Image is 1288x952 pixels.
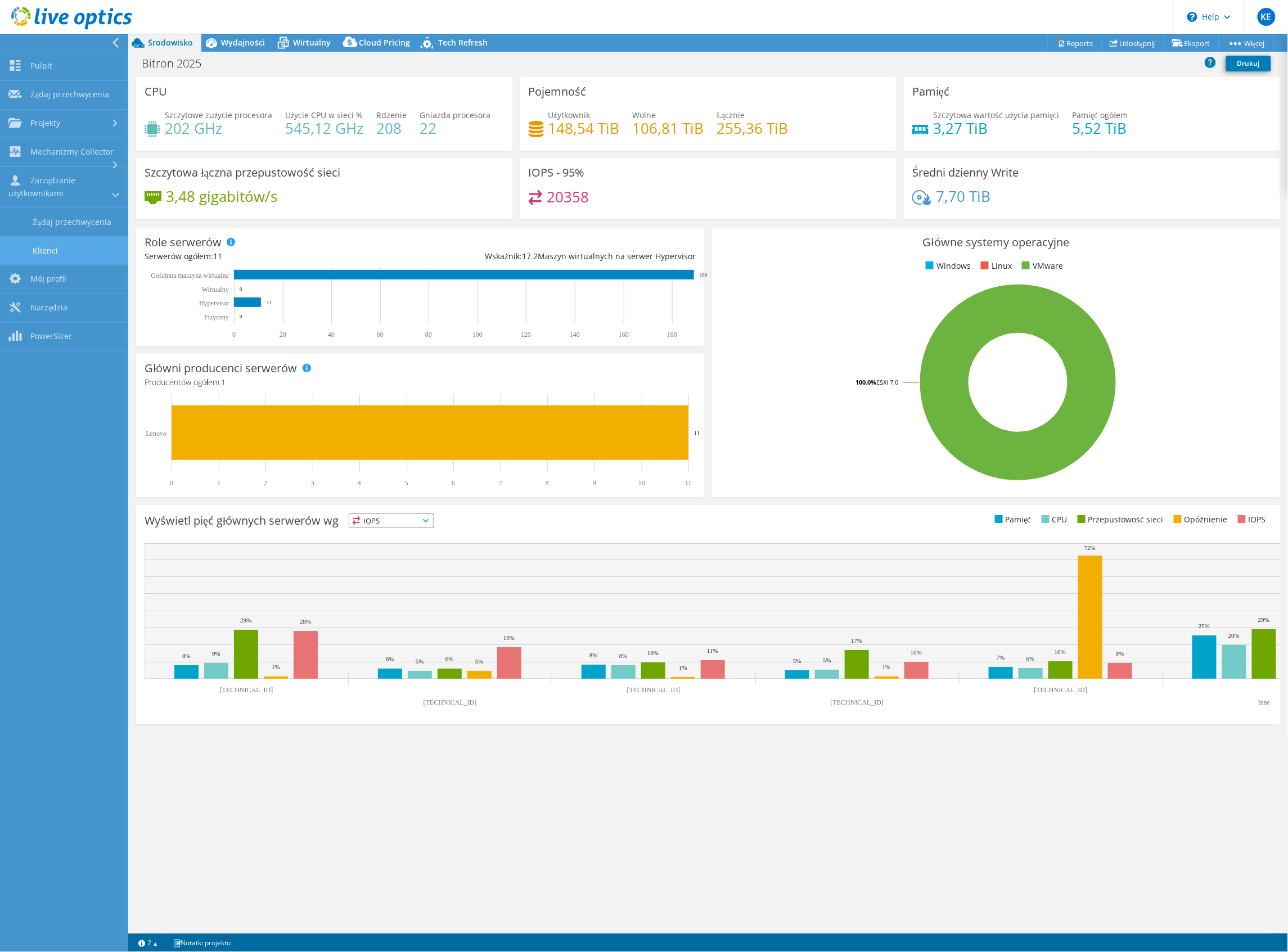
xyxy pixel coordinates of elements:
h3: Główne systemy operacyjne [720,236,1272,249]
text: 160 [619,331,629,339]
text: 2 [264,479,267,487]
span: Środowisko [148,37,193,48]
li: Przepustowość sieci [1075,513,1164,526]
text: 80 [425,331,432,339]
a: Reports [1048,34,1102,52]
text: 28% [300,618,311,625]
span: KE [1258,8,1276,26]
text: 11% [707,647,718,654]
text: 17% [851,637,862,644]
text: [TECHNICAL_ID] [831,698,884,706]
text: 9% [212,650,220,657]
text: 4 [358,479,361,487]
span: Wolne [633,110,656,120]
h1: Bitron 2025 [137,57,219,70]
text: 9 [593,479,596,487]
h4: 255,36 TiB [717,122,789,134]
li: IOPS [1235,513,1266,526]
h4: 148,54 TiB [548,122,620,134]
text: 5 [405,479,408,487]
text: 72% [1084,544,1096,551]
text: Fizyczny [204,313,229,321]
h4: 3,48 gigabitów/s [166,190,277,202]
span: Szczytowa wartość użycia pamięci [933,110,1059,120]
h4: 3,27 TiB [933,122,1059,134]
text: 0 [240,286,242,292]
text: 11 [267,300,272,305]
h3: Pojemność [529,85,587,98]
text: 120 [521,331,531,339]
h3: CPU [145,85,167,98]
h4: 20358 [547,191,589,203]
text: 5% [793,657,801,664]
h4: 106,81 TiB [633,122,704,134]
text: 1% [272,664,280,670]
span: Wydajności [221,37,265,48]
text: 20% [1228,632,1240,639]
span: Użycie CPU w sieci % [285,110,363,120]
text: 7% [997,654,1005,661]
text: 10 [638,479,645,487]
text: 1% [679,664,687,671]
text: 60 [377,331,384,339]
h4: 5,52 TiB [1073,122,1128,134]
tspan: ESXi 7.0 [876,378,898,386]
text: Wirtualny [202,286,229,294]
li: VMware [1019,260,1063,272]
text: [TECHNICAL_ID] [1034,686,1088,694]
span: Cloud Pricing [359,37,410,48]
h4: 208 [376,122,407,134]
text: Lenovo [146,430,166,437]
text: 6% [1026,655,1035,662]
div: Serwerów ogółem: [145,250,420,263]
text: 0 [240,314,242,319]
text: 8% [589,652,598,658]
text: 8 [546,479,549,487]
a: Drukuj [1226,56,1271,71]
text: 40 [328,331,335,339]
text: 8% [182,652,191,659]
a: Notatki projektu [165,936,238,950]
text: 9% [1116,650,1124,657]
text: Inne [1258,698,1270,706]
text: 100 [472,331,483,339]
text: 11 [694,430,700,436]
text: 7 [499,479,502,487]
h3: Pamięć [912,85,949,98]
text: 5% [416,658,424,665]
text: 10% [647,649,659,656]
text: 29% [1258,616,1269,623]
text: 1 [217,479,220,487]
h3: Role serwerów [145,236,222,249]
div: Wskaźnik: Maszyn wirtualnych na serwer Hypervisor [420,250,696,263]
span: Użytkownik [548,110,590,120]
span: 1 [221,377,226,387]
text: Hypervisor [199,299,229,307]
span: Tech Refresh [438,37,488,48]
h4: 545,12 GHz [285,122,363,134]
text: 0 [232,331,236,339]
text: 6% [445,656,454,662]
text: 8% [619,652,628,659]
text: 11 [685,479,692,487]
text: 25% [1199,622,1210,629]
h3: Główni producenci serwerów [145,362,298,375]
text: 6 [452,479,455,487]
tspan: 100.0% [855,378,876,386]
span: 11 [213,251,222,261]
a: Udostępnij [1101,34,1164,52]
text: 189 [700,272,708,278]
span: 17.2 [522,251,538,261]
text: 5% [475,658,484,665]
span: IOPS [349,514,433,527]
li: Linux [978,260,1012,272]
text: [TECHNICAL_ID] [627,686,681,694]
li: Opóźnienie [1171,513,1228,526]
text: 5% [823,657,831,664]
text: 140 [570,331,580,339]
span: Szczytowe zużycie procesora [165,110,272,120]
text: 10% [911,649,922,656]
text: 1% [882,664,891,670]
text: 0 [170,479,173,487]
span: Gniazda procesora [420,110,490,120]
